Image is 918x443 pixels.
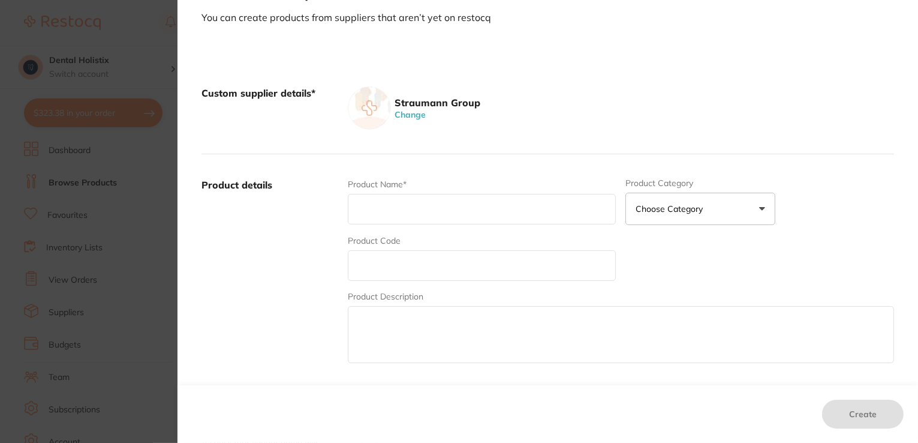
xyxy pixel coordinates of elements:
[201,178,338,366] label: Product details
[625,178,775,188] label: Product Category
[636,203,708,215] p: Choose Category
[348,292,423,301] label: Product Description
[625,193,775,225] button: Choose Category
[201,11,894,24] p: You can create products from suppliers that aren’t yet on restocq
[391,109,429,120] button: Change
[348,86,391,130] img: supplier image
[822,400,904,429] button: Create
[348,236,401,246] label: Product Code
[348,179,407,189] label: Product Name*
[391,96,480,109] aside: Straumann Group
[201,86,338,130] label: Custom supplier details*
